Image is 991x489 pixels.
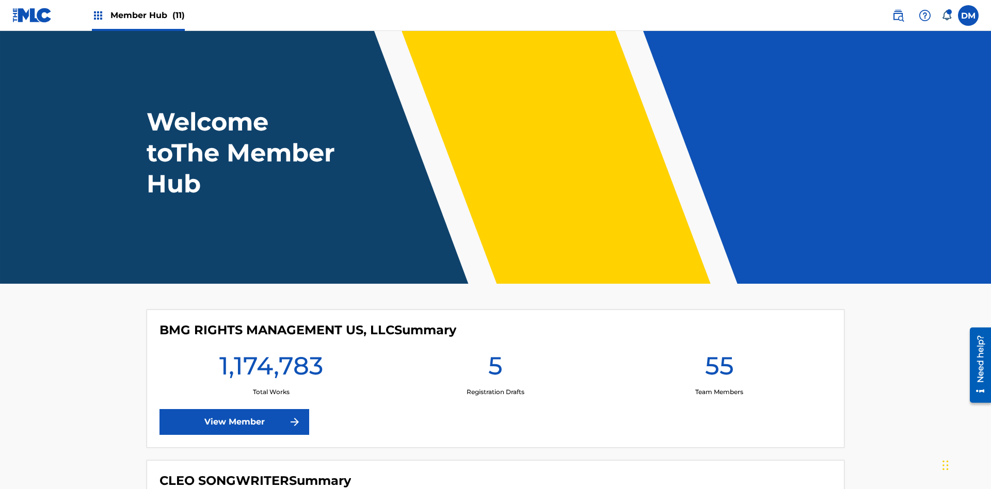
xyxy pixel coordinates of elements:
p: Team Members [695,387,743,397]
a: View Member [159,409,309,435]
div: Help [915,5,935,26]
img: MLC Logo [12,8,52,23]
iframe: Chat Widget [939,439,991,489]
p: Registration Drafts [467,387,524,397]
h1: 1,174,783 [219,350,323,387]
img: Top Rightsholders [92,9,104,22]
img: f7272a7cc735f4ea7f67.svg [289,416,301,428]
h1: 5 [488,350,503,387]
h4: BMG RIGHTS MANAGEMENT US, LLC [159,322,456,338]
div: Drag [942,450,949,481]
iframe: Resource Center [962,323,991,408]
p: Total Works [253,387,290,397]
div: User Menu [958,5,979,26]
h4: CLEO SONGWRITER [159,473,351,488]
a: Public Search [888,5,908,26]
h1: 55 [705,350,734,387]
img: search [892,9,904,22]
div: Notifications [941,10,952,21]
span: (11) [172,10,185,20]
img: help [919,9,931,22]
h1: Welcome to The Member Hub [147,106,340,199]
span: Member Hub [110,9,185,21]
